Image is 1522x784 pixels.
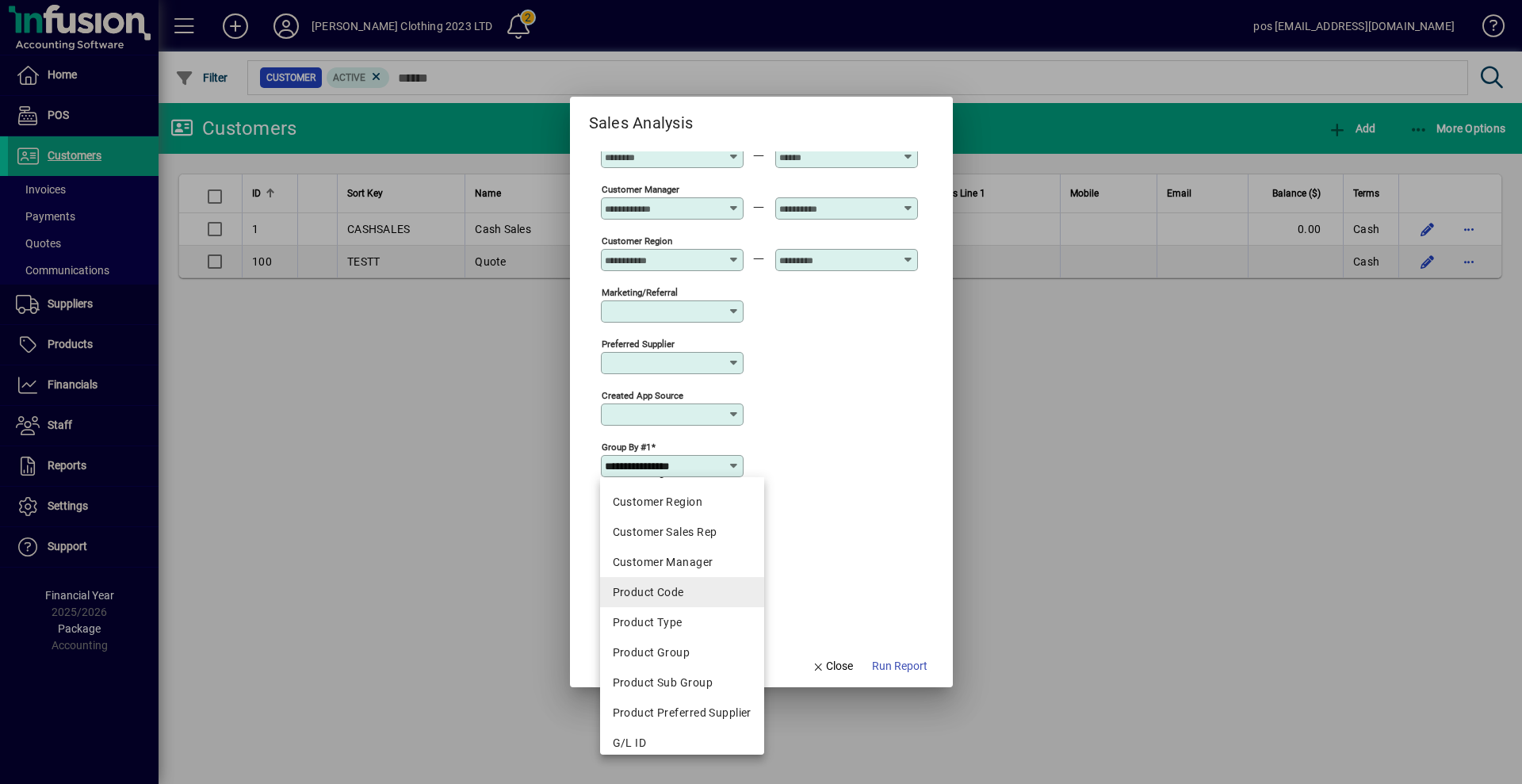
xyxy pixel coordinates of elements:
[600,577,764,607] mat-option: Product Code
[602,390,683,401] mat-label: Created app source
[600,487,764,517] mat-option: Customer Region
[600,547,764,577] mat-option: Customer Manager
[600,637,764,667] mat-option: Product Group
[570,97,713,136] h2: Sales Analysis
[600,607,764,637] mat-option: Product Type
[602,338,675,350] mat-label: Preferred supplier
[805,652,859,681] button: Close
[602,184,679,195] mat-label: Customer Manager
[600,517,764,547] mat-option: Customer Sales Rep
[600,698,764,728] mat-option: Product Preferred Supplier
[600,728,764,758] mat-option: G/L ID
[613,644,751,661] div: Product Group
[600,667,764,698] mat-option: Product Sub Group
[872,658,927,675] span: Run Report
[602,287,678,298] mat-label: Marketing/Referral
[613,524,751,541] div: Customer Sales Rep
[613,705,751,721] div: Product Preferred Supplier
[602,235,672,247] mat-label: Customer Region
[866,652,934,681] button: Run Report
[613,554,751,571] div: Customer Manager
[613,675,751,691] div: Product Sub Group
[613,735,751,751] div: G/L ID
[613,614,751,631] div: Product Type
[602,442,651,453] mat-label: Group by #1
[613,494,751,511] div: Customer Region
[613,584,751,601] div: Product Code
[812,658,853,675] span: Close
